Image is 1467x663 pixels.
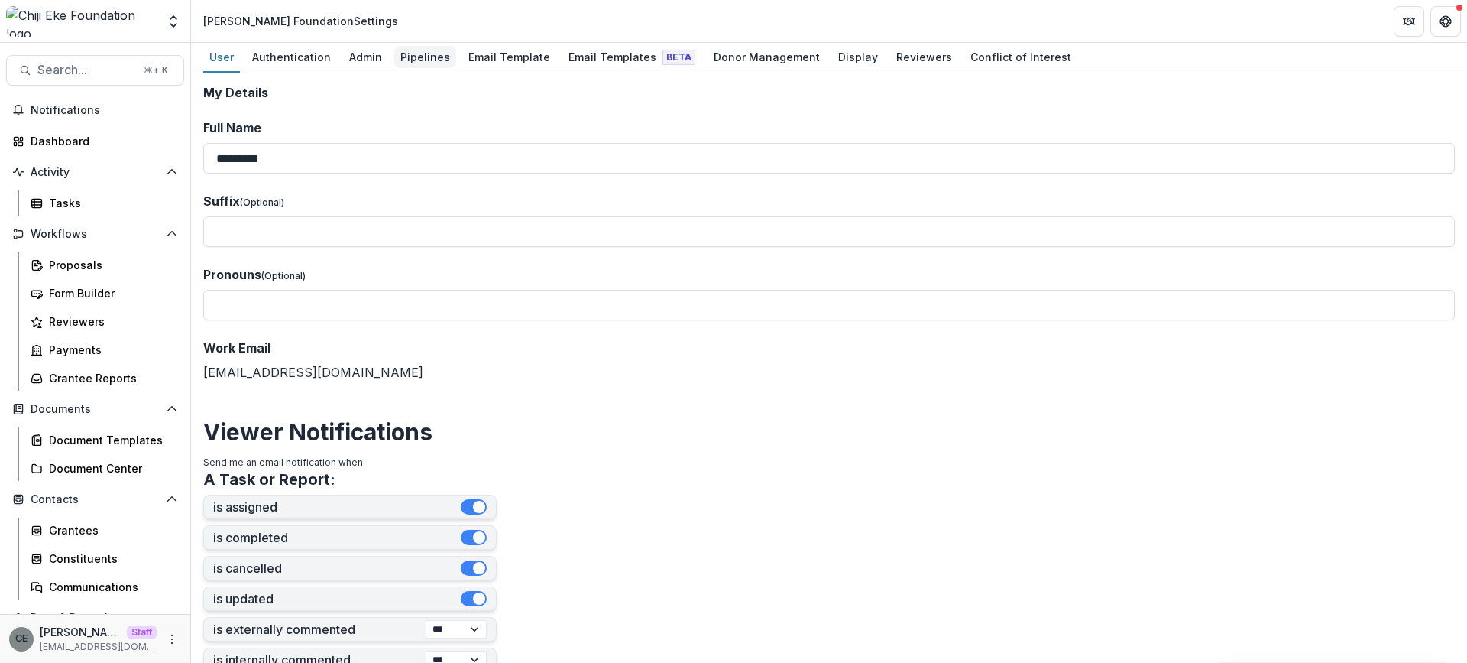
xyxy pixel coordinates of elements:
p: [EMAIL_ADDRESS][DOMAIN_NAME] [40,640,157,654]
label: is externally commented [213,622,426,637]
button: Open Workflows [6,222,184,246]
a: Donor Management [708,43,826,73]
div: Display [832,46,884,68]
a: Pipelines [394,43,456,73]
div: User [203,46,240,68]
button: More [163,630,181,648]
span: Work Email [203,340,270,356]
div: Admin [343,46,388,68]
div: [PERSON_NAME] Foundation Settings [203,13,398,29]
a: Constituents [24,546,184,571]
button: Get Help [1430,6,1461,37]
a: Reviewers [890,43,958,73]
span: Full Name [203,120,261,135]
a: Grantees [24,518,184,543]
a: Document Templates [24,427,184,453]
div: Communications [49,579,172,595]
a: Email Template [462,43,556,73]
label: is cancelled [213,561,461,576]
button: Search... [6,55,184,86]
span: Pronouns [203,267,261,282]
span: Workflows [31,228,160,241]
button: Open Contacts [6,487,184,512]
div: Conflict of Interest [964,46,1077,68]
h2: Viewer Notifications [203,418,1455,446]
div: Form Builder [49,285,172,301]
div: Grantees [49,522,172,538]
span: Notifications [31,104,178,117]
h2: My Details [203,86,1455,100]
div: Grantee Reports [49,370,172,386]
div: Payments [49,342,172,358]
div: Document Center [49,460,172,476]
h3: A Task or Report: [203,470,335,489]
div: Email Templates [562,46,701,68]
span: (Optional) [261,270,306,281]
div: Document Templates [49,432,172,448]
span: Documents [31,403,160,416]
a: Tasks [24,190,184,216]
button: Open entity switcher [163,6,184,37]
a: Form Builder [24,281,184,306]
p: [PERSON_NAME] [40,624,121,640]
p: Staff [127,626,157,639]
button: Notifications [6,98,184,122]
a: Email Templates Beta [562,43,701,73]
a: Dashboard [6,128,184,154]
a: Admin [343,43,388,73]
div: Constituents [49,551,172,567]
div: Tasks [49,195,172,211]
a: Proposals [24,252,184,278]
span: Send me an email notification when: [203,457,365,468]
label: is completed [213,531,461,545]
div: [EMAIL_ADDRESS][DOMAIN_NAME] [203,339,1455,382]
div: Reviewers [49,314,172,330]
nav: breadcrumb [197,10,404,32]
button: Open Data & Reporting [6,606,184,630]
span: Contacts [31,493,160,506]
a: Display [832,43,884,73]
a: Grantee Reports [24,366,184,391]
div: Pipelines [394,46,456,68]
a: Communications [24,574,184,600]
span: Search... [37,63,134,77]
span: Activity [31,166,160,179]
a: Authentication [246,43,337,73]
span: Suffix [203,193,240,209]
button: Open Activity [6,160,184,184]
a: Document Center [24,456,184,481]
label: is updated [213,592,461,606]
span: (Optional) [240,197,284,208]
div: ⌘ + K [141,62,171,79]
button: Open Documents [6,397,184,421]
a: Reviewers [24,309,184,334]
div: Proposals [49,257,172,273]
div: Chiji Eke [15,634,28,644]
a: User [203,43,240,73]
span: Beta [662,50,695,65]
button: Partners [1394,6,1424,37]
div: Email Template [462,46,556,68]
label: is assigned [213,500,461,515]
a: Payments [24,337,184,362]
div: Reviewers [890,46,958,68]
div: Donor Management [708,46,826,68]
div: Authentication [246,46,337,68]
div: Dashboard [31,133,172,149]
img: Chiji Eke Foundation logo [6,6,157,37]
a: Conflict of Interest [964,43,1077,73]
span: Data & Reporting [31,612,160,625]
